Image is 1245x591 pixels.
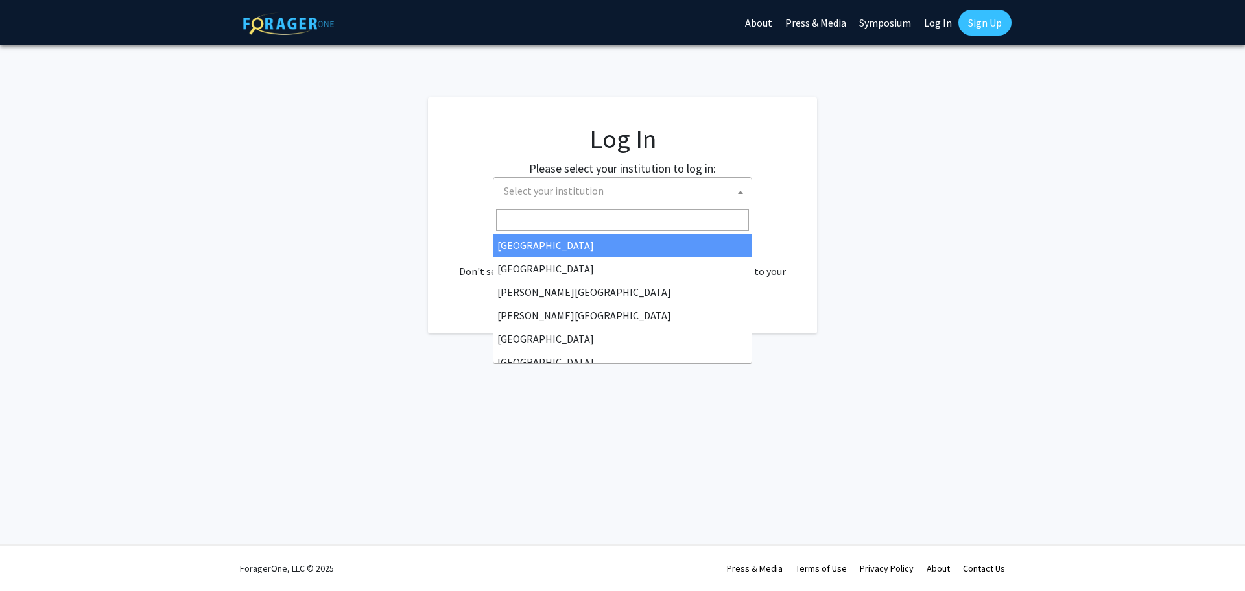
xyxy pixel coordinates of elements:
[958,10,1012,36] a: Sign Up
[493,257,752,280] li: [GEOGRAPHIC_DATA]
[493,234,752,257] li: [GEOGRAPHIC_DATA]
[493,327,752,350] li: [GEOGRAPHIC_DATA]
[796,562,847,574] a: Terms of Use
[496,209,749,231] input: Search
[727,562,783,574] a: Press & Media
[454,123,791,154] h1: Log In
[860,562,914,574] a: Privacy Policy
[493,304,752,327] li: [PERSON_NAME][GEOGRAPHIC_DATA]
[240,546,334,591] div: ForagerOne, LLC © 2025
[493,350,752,374] li: [GEOGRAPHIC_DATA]
[963,562,1005,574] a: Contact Us
[493,177,752,206] span: Select your institution
[454,232,791,295] div: No account? . Don't see your institution? about bringing ForagerOne to your institution.
[493,280,752,304] li: [PERSON_NAME][GEOGRAPHIC_DATA]
[10,533,55,581] iframe: Chat
[243,12,334,35] img: ForagerOne Logo
[529,160,716,177] label: Please select your institution to log in:
[504,184,604,197] span: Select your institution
[499,178,752,204] span: Select your institution
[927,562,950,574] a: About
